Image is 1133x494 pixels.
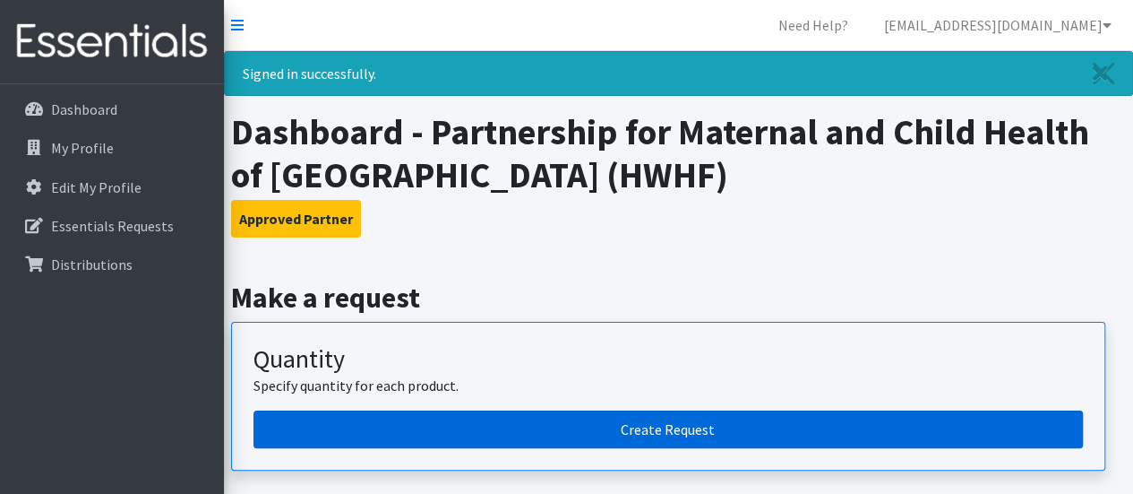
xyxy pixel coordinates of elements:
[253,344,1083,375] h3: Quantity
[7,247,217,282] a: Distributions
[870,7,1126,43] a: [EMAIL_ADDRESS][DOMAIN_NAME]
[231,281,1127,315] h2: Make a request
[253,375,1083,396] p: Specify quantity for each product.
[231,110,1127,196] h1: Dashboard - Partnership for Maternal and Child Health of [GEOGRAPHIC_DATA] (HWHF)
[7,91,217,127] a: Dashboard
[51,178,142,196] p: Edit My Profile
[7,130,217,166] a: My Profile
[51,217,174,235] p: Essentials Requests
[764,7,863,43] a: Need Help?
[7,208,217,244] a: Essentials Requests
[253,411,1083,448] a: Create a request by quantity
[224,51,1133,96] div: Signed in successfully.
[51,139,114,157] p: My Profile
[7,12,217,72] img: HumanEssentials
[231,200,361,238] button: Approved Partner
[51,256,133,273] p: Distributions
[51,100,117,118] p: Dashboard
[7,169,217,205] a: Edit My Profile
[1075,52,1132,95] a: Close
